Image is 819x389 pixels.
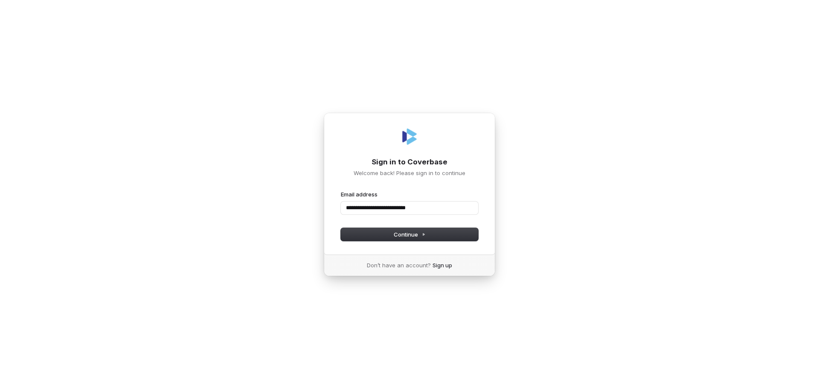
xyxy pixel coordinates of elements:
[394,231,426,238] span: Continue
[341,169,478,177] p: Welcome back! Please sign in to continue
[399,126,420,147] img: Coverbase
[341,190,378,198] label: Email address
[341,157,478,167] h1: Sign in to Coverbase
[341,228,478,241] button: Continue
[367,261,431,269] span: Don’t have an account?
[433,261,452,269] a: Sign up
